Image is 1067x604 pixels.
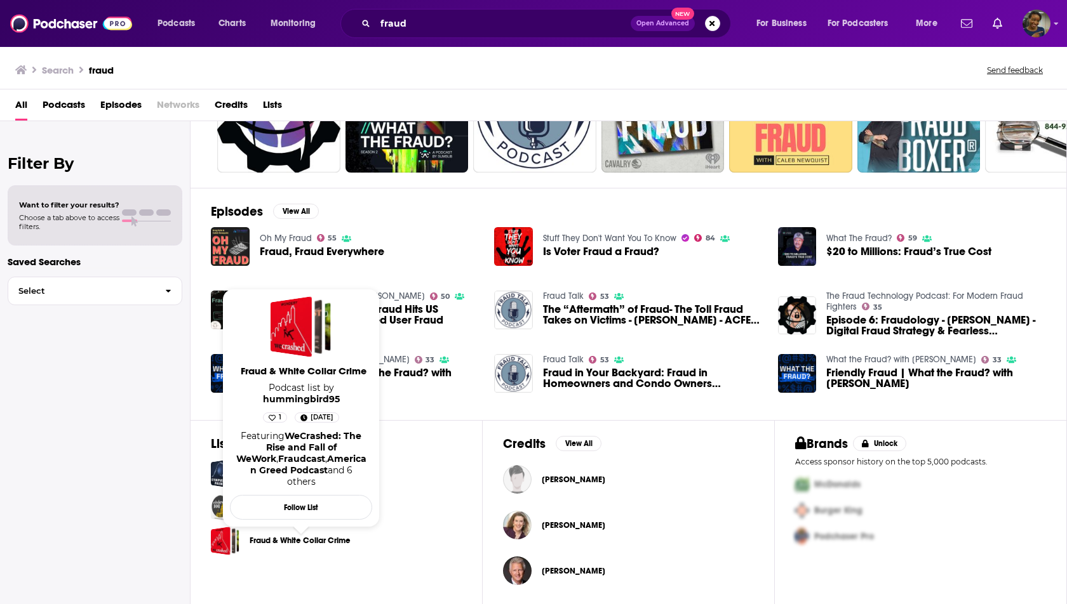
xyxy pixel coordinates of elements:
[232,365,375,377] span: Fraud & White Collar Crime
[778,227,817,266] img: $20 to Millions: Fraud’s True Cost
[262,13,332,34] button: open menu
[862,303,882,310] a: 35
[589,356,609,364] a: 53
[211,436,291,452] a: ListsView All
[543,246,659,257] a: Is Voter Fraud a Fraud?
[543,367,763,389] a: Fraud in Your Backyard: Fraud in Homeowners and Condo Owners Associations - Belinda Kitos - Fraud...
[600,357,609,363] span: 53
[271,15,316,32] span: Monitoring
[230,382,372,405] span: Podcast list by
[8,287,155,295] span: Select
[814,479,861,490] span: McDonalds
[503,465,532,494] img: Scott Moritz
[826,315,1046,336] a: Episode 6: Fraudology - Karisse Hendrick - Digital Fraud Strategy & Fearless Females In Fraud Pre...
[503,511,532,539] a: Traci Brown
[211,204,319,220] a: EpisodesView All
[542,520,605,530] a: Traci Brown
[215,95,248,121] a: Credits
[263,95,282,121] span: Lists
[157,95,199,121] span: Networks
[211,204,263,220] h2: Episodes
[8,256,182,268] p: Saved Searches
[694,234,715,242] a: 84
[211,527,239,555] a: Fraud & White Collar Crime
[43,95,85,121] a: Podcasts
[375,13,631,34] input: Search podcasts, credits, & more...
[543,367,763,389] span: Fraud in Your Backyard: Fraud in Homeowners and Condo Owners Associations - [PERSON_NAME] - Fraud...
[271,296,332,357] a: Fraud & White Collar Crime
[494,227,533,266] img: Is Voter Fraud a Fraud?
[897,234,917,242] a: 59
[1023,10,1050,37] span: Logged in as sabrinajohnson
[826,233,892,244] a: What The Fraud?
[503,459,754,500] button: Scott MoritzScott Moritz
[956,13,977,34] a: Show notifications dropdown
[1023,10,1050,37] button: Show profile menu
[426,357,434,363] span: 33
[983,65,1047,75] button: Send feedback
[503,556,532,585] img: David Fleck
[149,13,211,34] button: open menu
[542,566,605,576] span: [PERSON_NAME]
[826,291,1023,312] a: The Fraud Technology Podcast: For Modern Fraud Fighters
[706,235,715,241] span: 84
[503,436,601,452] a: CreditsView All
[826,367,1046,389] span: Friendly Fraud | What the Fraud? with [PERSON_NAME]
[748,13,822,34] button: open menu
[328,235,337,241] span: 55
[278,453,325,464] a: Fraudcast
[503,551,754,591] button: David FleckDavid Fleck
[790,523,814,549] img: Third Pro Logo
[993,357,1002,363] span: 33
[10,11,132,36] img: Podchaser - Follow, Share and Rate Podcasts
[907,13,953,34] button: open menu
[260,233,312,244] a: Oh My Fraud
[236,430,362,464] a: WeCrashed: The Rise and Fall of WeWork
[589,292,609,300] a: 53
[494,291,533,329] img: The “Aftermath” of Fraud- The Toll Fraud Takes on Victims - Eva Valesquez - ACFE Fraud Talk - Epi...
[600,294,609,299] span: 53
[556,436,601,451] button: View All
[494,354,533,393] img: Fraud in Your Backyard: Fraud in Homeowners and Condo Owners Associations - Belinda Kitos - Fraud...
[100,95,142,121] a: Episodes
[778,354,817,393] a: Friendly Fraud | What the Fraud? with Doriel Abrahams
[311,411,333,424] span: [DATE]
[352,9,743,38] div: Search podcasts, credits, & more...
[211,291,250,329] a: Fraud News: Financial Fraud Hits US Economy and Authorized User Fraud
[826,246,991,257] a: $20 to Millions: Fraud’s True Cost
[250,453,366,476] a: American Greed Podcast
[211,354,250,393] img: Payment Fraud | What the Fraud? with Doriel Abrahams
[235,430,367,487] div: Featuring and 6 others
[260,246,384,257] a: Fraud, Fraud Everywhere
[828,15,889,32] span: For Podcasters
[430,292,450,300] a: 50
[631,16,695,31] button: Open AdvancedNew
[671,8,694,20] span: New
[543,233,676,244] a: Stuff They Don't Want You To Know
[210,13,253,34] a: Charts
[636,20,689,27] span: Open Advanced
[8,154,182,173] h2: Filter By
[325,453,327,464] span: ,
[988,13,1007,34] a: Show notifications dropdown
[542,520,605,530] span: [PERSON_NAME]
[756,15,807,32] span: For Business
[211,459,239,488] a: Medical Fraud
[790,471,814,497] img: First Pro Logo
[263,393,340,405] a: hummingbird95
[211,436,235,452] h2: Lists
[260,354,410,365] a: What the Fraud? with Doriel Abrahams
[503,436,546,452] h2: Credits
[279,411,281,424] span: 1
